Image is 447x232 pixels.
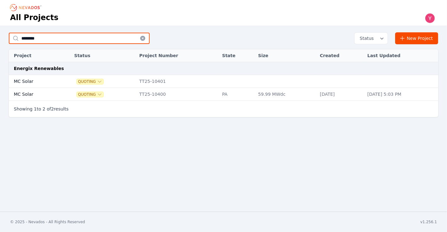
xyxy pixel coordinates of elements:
[10,219,85,224] div: © 2025 - Nevados - All Rights Reserved
[77,92,103,97] button: Quoting
[9,62,438,75] td: Energix Renewables
[9,75,438,88] tr: MC SolarQuotingTT25-10401
[9,88,59,101] td: MC Solar
[364,88,438,101] td: [DATE] 5:03 PM
[355,33,388,44] button: Status
[420,219,437,224] div: v1.256.1
[10,13,58,23] h1: All Projects
[9,75,59,88] td: MC Solar
[255,49,317,62] th: Size
[219,49,255,62] th: State
[9,49,59,62] th: Project
[317,49,364,62] th: Created
[71,49,136,62] th: Status
[136,88,219,101] td: TT25-10400
[425,13,435,23] img: Yoni Bennett
[9,88,438,101] tr: MC SolarQuotingTT25-10400PA59.99 MWdc[DATE][DATE] 5:03 PM
[34,106,37,111] span: 1
[255,88,317,101] td: 59.99 MWdc
[395,32,438,44] a: New Project
[136,49,219,62] th: Project Number
[51,106,54,111] span: 2
[364,49,438,62] th: Last Updated
[136,75,219,88] td: TT25-10401
[10,3,43,13] nav: Breadcrumb
[219,88,255,101] td: PA
[42,106,45,111] span: 2
[317,88,364,101] td: [DATE]
[77,79,103,84] button: Quoting
[14,106,69,112] p: Showing to of results
[357,35,374,41] span: Status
